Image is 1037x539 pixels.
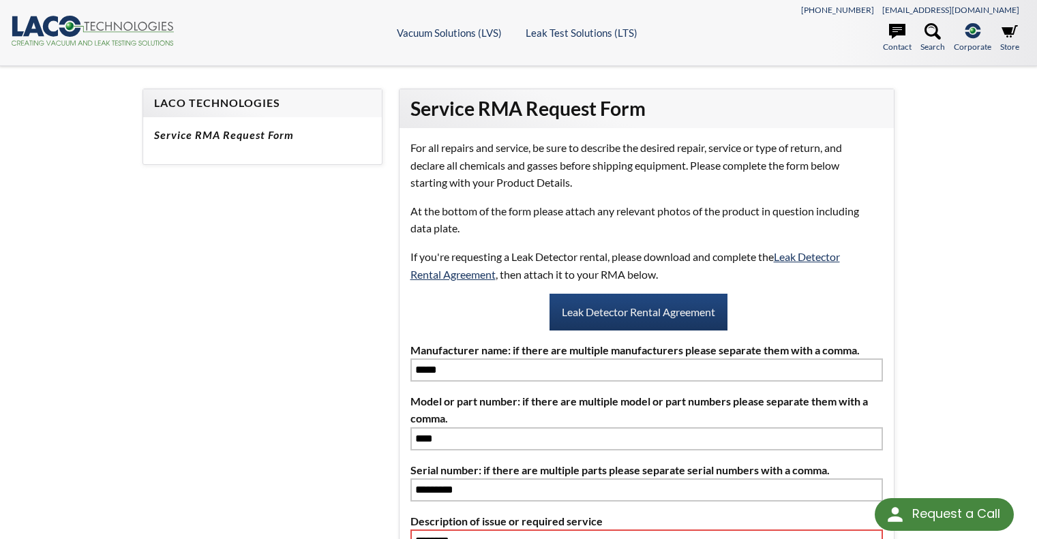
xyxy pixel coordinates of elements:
img: round button [884,504,906,525]
a: Search [920,23,945,53]
p: At the bottom of the form please attach any relevant photos of the product in question including ... [410,202,867,237]
label: Serial number: if there are multiple parts please separate serial numbers with a comma. [410,461,884,479]
h4: LACO Technologies [154,96,371,110]
a: Store [1000,23,1019,53]
a: Contact [883,23,912,53]
label: Model or part number: if there are multiple model or part numbers please separate them with a comma. [410,392,884,427]
a: Leak Detector Rental Agreement [410,250,840,281]
a: Vacuum Solutions (LVS) [397,27,502,39]
span: Corporate [954,40,991,53]
a: [EMAIL_ADDRESS][DOMAIN_NAME] [882,5,1019,15]
a: [PHONE_NUMBER] [801,5,874,15]
a: Leak Detector Rental Agreement [550,294,727,330]
h5: Service RMA Request Form [154,128,371,142]
a: Leak Test Solutions (LTS) [526,27,637,39]
h2: Service RMA Request Form [410,96,884,121]
label: Manufacturer name: if there are multiple manufacturers please separate them with a comma. [410,341,884,359]
div: Request a Call [912,498,1000,529]
div: Request a Call [875,498,1014,531]
p: For all repairs and service, be sure to describe the desired repair, service or type of return, a... [410,139,867,191]
p: If you're requesting a Leak Detector rental, please download and complete the , then attach it to... [410,248,867,283]
label: Description of issue or required service [410,512,884,530]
